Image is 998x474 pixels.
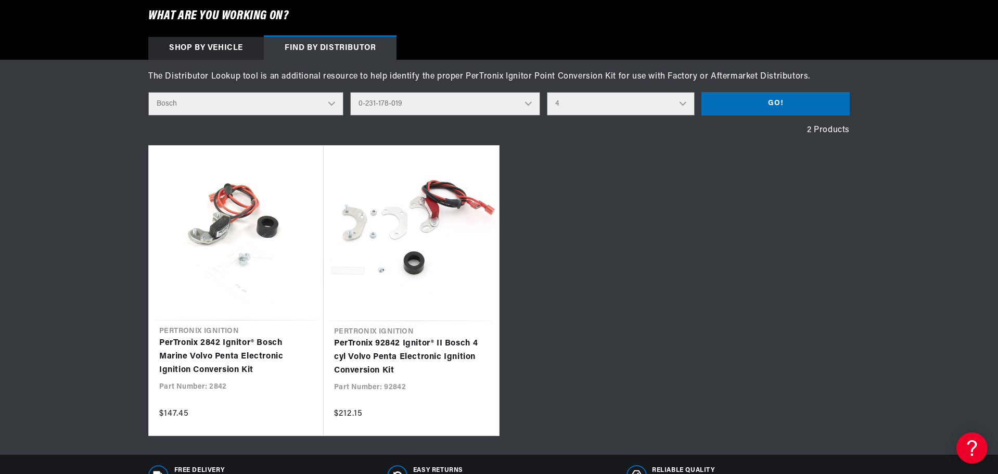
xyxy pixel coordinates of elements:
div: Shop by vehicle [148,37,264,60]
div: The Distributor Lookup tool is an additional resource to help identify the proper PerTronix Ignit... [148,70,850,84]
div: 2 Products [148,124,850,137]
button: Go! [701,92,850,116]
div: Find by Distributor [264,37,396,60]
a: PerTronix 92842 Ignitor® II Bosch 4 cyl Volvo Penta Electronic Ignition Conversion Kit [334,337,489,377]
a: PerTronix 2842 Ignitor® Bosch Marine Volvo Penta Electronic Ignition Conversion Kit [159,337,313,377]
